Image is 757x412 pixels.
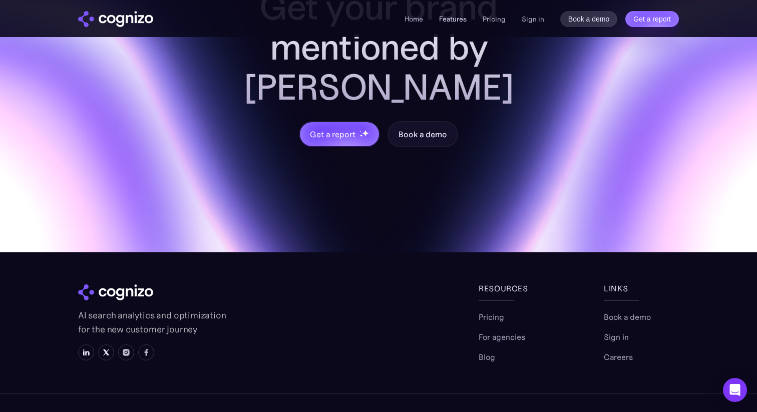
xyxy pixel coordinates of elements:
img: cognizo logo [78,11,153,27]
a: Sign in [604,331,629,343]
a: For agencies [479,331,525,343]
img: cognizo logo [78,284,153,300]
a: Careers [604,351,633,363]
a: Book a demo [560,11,618,27]
div: Resources [479,282,554,294]
div: Get a report [310,128,355,140]
a: Home [405,15,423,24]
a: Pricing [483,15,506,24]
img: star [359,131,361,132]
img: star [362,130,368,136]
a: Get a report [625,11,679,27]
div: Book a demo [399,128,447,140]
a: Sign in [522,13,544,25]
img: LinkedIn icon [82,348,90,356]
a: home [78,11,153,27]
a: Book a demo [388,121,458,147]
a: Get a reportstarstarstar [299,121,380,147]
a: Pricing [479,311,504,323]
div: Open Intercom Messenger [723,378,747,402]
img: X icon [102,348,110,356]
a: Features [439,15,467,24]
a: Book a demo [604,311,651,323]
a: Blog [479,351,495,363]
img: star [359,134,363,138]
p: AI search analytics and optimization for the new customer journey [78,308,228,336]
div: links [604,282,679,294]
